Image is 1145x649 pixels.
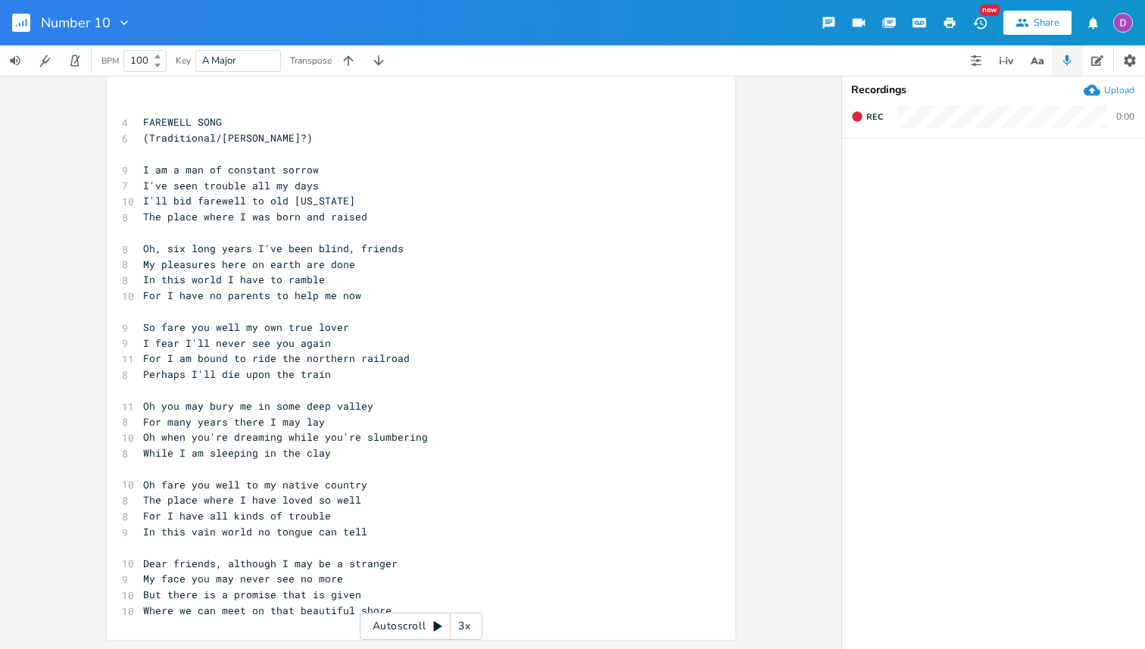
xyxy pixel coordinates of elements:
[202,54,236,67] span: A Major
[1034,16,1059,30] div: Share
[101,57,119,65] div: BPM
[143,399,373,413] span: Oh you may bury me in some deep valley
[1113,13,1133,33] img: Dylan
[143,289,361,302] span: For I have no parents to help me now
[143,557,398,570] span: Dear friends, although I may be a stranger
[143,367,331,381] span: Perhaps I'll die upon the train
[143,493,361,507] span: The place where I have loved so well
[360,613,482,640] div: Autoscroll
[1104,84,1134,96] div: Upload
[143,588,361,601] span: But there is a promise that is given
[143,525,367,538] span: In this vain world no tongue can tell
[451,613,478,640] div: 3x
[41,16,111,30] span: Number 10
[143,115,222,129] span: FAREWELL SONG
[143,478,367,491] span: Oh fare you well to my native country
[965,9,995,36] button: New
[1003,11,1072,35] button: Share
[290,56,332,65] div: Transpose
[143,210,367,223] span: The place where I was born and raised
[143,179,319,192] span: I've seen trouble all my days
[143,415,325,429] span: For many years there I may lay
[1116,112,1134,121] div: 0:00
[143,336,331,350] span: I fear I'll never see you again
[143,320,349,334] span: So fare you well my own true lover
[980,5,1000,16] div: New
[143,446,331,460] span: While I am sleeping in the clay
[143,572,343,585] span: My face you may never see no more
[143,163,319,176] span: I am a man of constant sorrow
[143,351,410,365] span: For I am bound to ride the northern railroad
[1084,82,1134,98] button: Upload
[143,273,325,286] span: In this world I have to ramble
[866,111,883,123] span: Rec
[845,105,889,129] button: Rec
[143,242,404,255] span: Oh, six long years I've been blind, friends
[143,257,355,271] span: My pleasures here on earth are done
[176,56,191,65] div: Key
[143,604,392,617] span: Where we can meet on that beautiful shore
[143,194,355,207] span: I'll bid farewell to old [US_STATE]
[143,131,313,145] span: (Traditional/[PERSON_NAME]?)
[143,430,428,444] span: Oh when you're dreaming while you're slumbering
[143,509,331,523] span: For I have all kinds of trouble
[851,85,1136,95] div: Recordings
